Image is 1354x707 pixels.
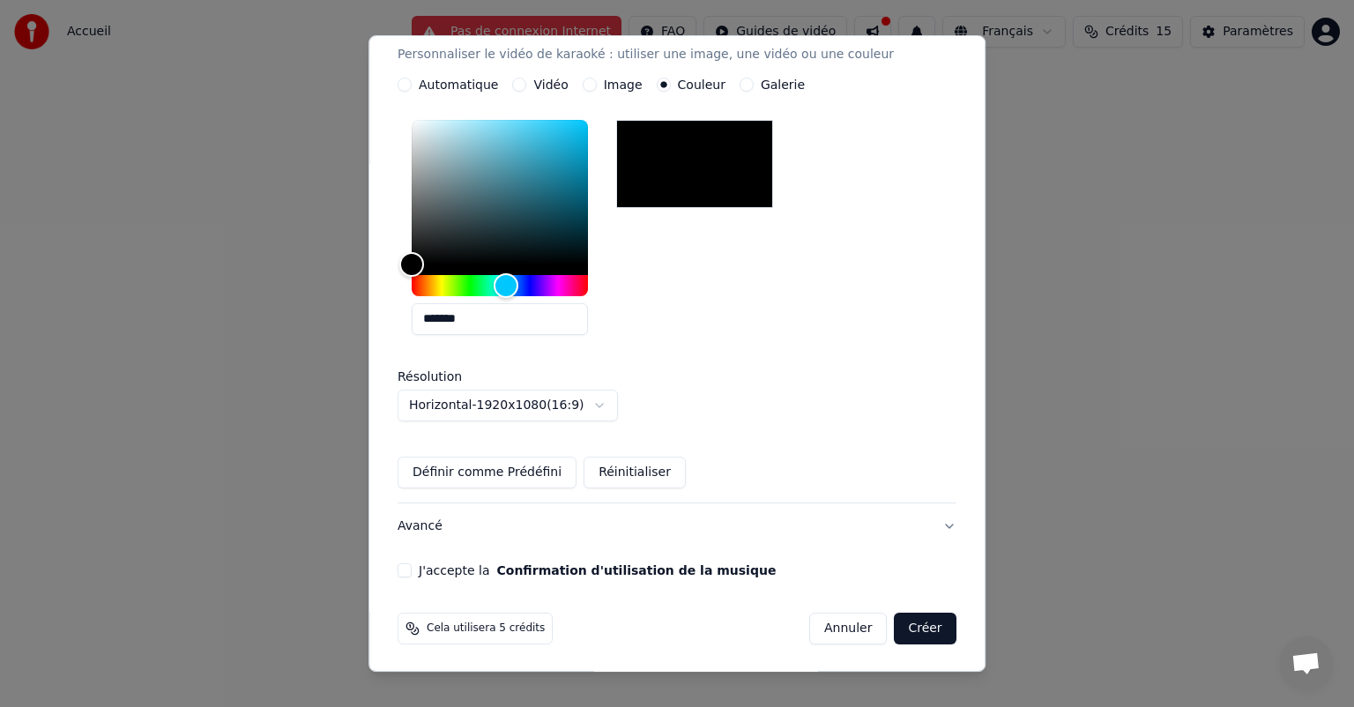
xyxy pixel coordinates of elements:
div: Hue [412,275,588,296]
button: Créer [895,613,956,644]
button: VidéoPersonnaliser le vidéo de karaoké : utiliser une image, une vidéo ou une couleur [398,7,956,78]
label: J'accepte la [419,564,776,577]
button: Annuler [809,613,887,644]
button: Réinitialiser [584,457,686,488]
div: Vidéo [398,21,894,63]
label: Résolution [398,370,574,383]
label: Automatique [419,78,498,91]
span: Cela utilisera 5 crédits [427,621,545,636]
div: VidéoPersonnaliser le vidéo de karaoké : utiliser une image, une vidéo ou une couleur [398,78,956,502]
button: J'accepte la [497,564,777,577]
div: Color [412,120,588,264]
label: Vidéo [534,78,569,91]
label: Galerie [761,78,805,91]
button: Avancé [398,503,956,549]
label: Image [604,78,643,91]
p: Personnaliser le vidéo de karaoké : utiliser une image, une vidéo ou une couleur [398,46,894,63]
label: Couleur [678,78,725,91]
button: Définir comme Prédéfini [398,457,577,488]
